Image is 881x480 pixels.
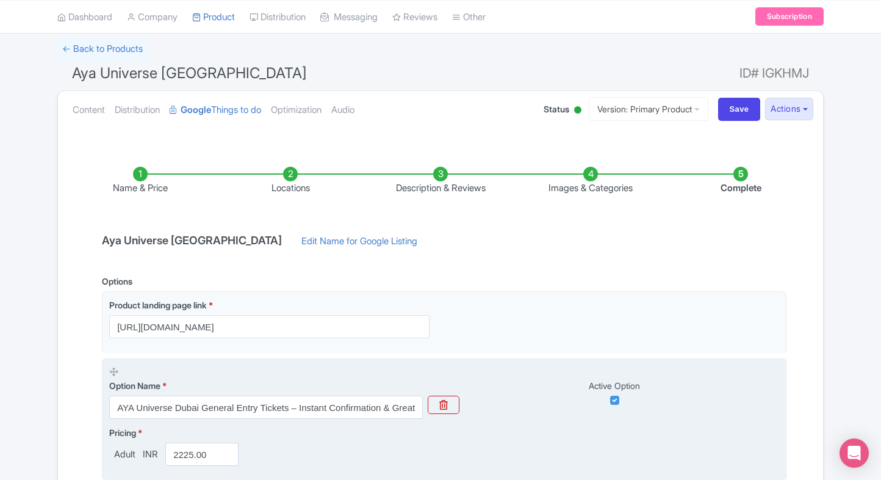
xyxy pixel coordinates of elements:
[755,7,824,26] a: Subscription
[572,101,584,120] div: Active
[765,98,813,120] button: Actions
[289,235,430,254] a: Edit Name for Google Listing
[215,167,365,195] li: Locations
[840,438,869,468] div: Open Intercom Messenger
[109,396,423,419] input: Option Name
[365,167,516,195] li: Description & Reviews
[165,443,239,466] input: 0.00
[589,97,708,121] a: Version: Primary Product
[140,448,160,462] span: INR
[109,300,207,310] span: Product landing page link
[718,98,761,121] input: Save
[109,380,160,391] span: Option Name
[271,91,322,129] a: Optimization
[109,448,140,462] span: Adult
[181,103,211,117] strong: Google
[589,380,640,391] span: Active Option
[73,91,105,129] a: Content
[109,315,430,338] input: Product landing page link
[109,427,136,438] span: Pricing
[666,167,816,195] li: Complete
[57,37,148,61] a: ← Back to Products
[115,91,160,129] a: Distribution
[544,103,569,115] span: Status
[331,91,354,129] a: Audio
[65,167,215,195] li: Name & Price
[95,235,289,247] h4: Aya Universe [GEOGRAPHIC_DATA]
[739,61,809,85] span: ID# IGKHMJ
[170,91,261,129] a: GoogleThings to do
[102,275,132,288] div: Options
[72,64,307,82] span: Aya Universe [GEOGRAPHIC_DATA]
[516,167,666,195] li: Images & Categories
